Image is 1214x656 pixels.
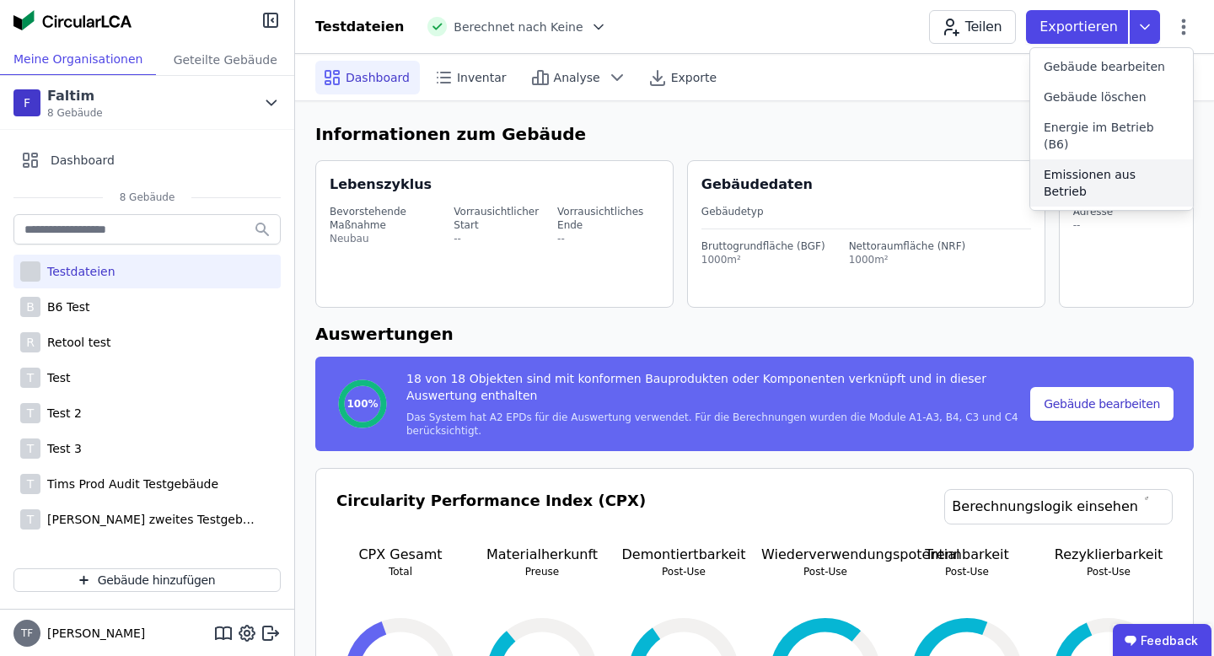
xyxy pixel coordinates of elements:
[20,332,40,352] div: R
[478,545,606,565] p: Materialherkunft
[20,297,40,317] div: B
[13,568,281,592] button: Gebäude hinzufügen
[20,403,40,423] div: T
[103,191,192,204] span: 8 Gebäude
[620,545,748,565] p: Demontiertbarkeit
[1045,565,1173,578] p: Post-Use
[903,565,1031,578] p: Post-Use
[346,397,378,411] span: 100%
[457,69,507,86] span: Inventar
[849,253,966,266] div: 1000m²
[20,438,40,459] div: T
[454,19,583,35] span: Berechnet nach Keine
[40,263,115,280] div: Testdateien
[701,205,1031,218] div: Gebäudetyp
[40,369,71,386] div: Test
[20,509,40,530] div: T
[1044,119,1179,153] span: Energie im Betrieb (B6)
[336,565,465,578] p: Total
[13,89,40,116] div: F
[1073,205,1114,218] div: Adresse
[701,253,825,266] div: 1000m²
[929,10,1016,44] button: Teilen
[454,232,554,245] div: --
[346,69,410,86] span: Dashboard
[406,370,1027,411] div: 18 von 18 Objekten sind mit konformen Bauprodukten oder Komponenten verknüpft und in dieser Auswe...
[1030,387,1174,421] button: Gebäude bearbeiten
[315,121,1194,147] h6: Informationen zum Gebäude
[701,239,825,253] div: Bruttogrundfläche (BGF)
[156,44,294,75] div: Geteilte Gebäude
[40,405,82,422] div: Test 2
[336,545,465,565] p: CPX Gesamt
[406,411,1027,438] div: Das System hat A2 EPDs für die Auswertung verwendet. Für die Berechnungen wurden die Module A1-A3...
[849,239,966,253] div: Nettoraumfläche (NRF)
[557,205,659,232] div: Vorrausichtliches Ende
[557,232,659,245] div: --
[330,205,450,232] div: Bevorstehende Maßnahme
[1044,166,1179,200] span: Emissionen aus Betrieb
[336,489,646,545] h3: Circularity Performance Index (CPX)
[761,565,889,578] p: Post-Use
[13,10,132,30] img: Concular
[40,440,82,457] div: Test 3
[671,69,717,86] span: Exporte
[330,232,450,245] div: Neubau
[40,334,111,351] div: Retool test
[1045,545,1173,565] p: Rezyklierbarkeit
[1044,58,1165,75] span: Gebäude bearbeiten
[51,152,115,169] span: Dashboard
[620,565,748,578] p: Post-Use
[903,545,1031,565] p: Trennbarkeit
[315,17,404,37] div: Testdateien
[47,86,103,106] div: Faltim
[761,545,889,565] p: Wiederverwendungspotential
[478,565,606,578] p: Preuse
[1044,89,1147,105] span: Gebäude löschen
[40,511,260,528] div: [PERSON_NAME] zweites Testgebäude
[554,69,600,86] span: Analyse
[1073,218,1114,232] div: --
[701,175,1045,195] div: Gebäudedaten
[1039,17,1121,37] p: Exportieren
[20,368,40,388] div: T
[40,298,90,315] div: B6 Test
[330,175,432,195] div: Lebenszyklus
[40,476,218,492] div: Tims Prod Audit Testgebäude
[315,321,1194,347] h6: Auswertungen
[40,625,145,642] span: [PERSON_NAME]
[21,628,33,638] span: TF
[47,106,103,120] span: 8 Gebäude
[20,474,40,494] div: T
[454,205,554,232] div: Vorrausichtlicher Start
[944,489,1173,524] a: Berechnungslogik einsehen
